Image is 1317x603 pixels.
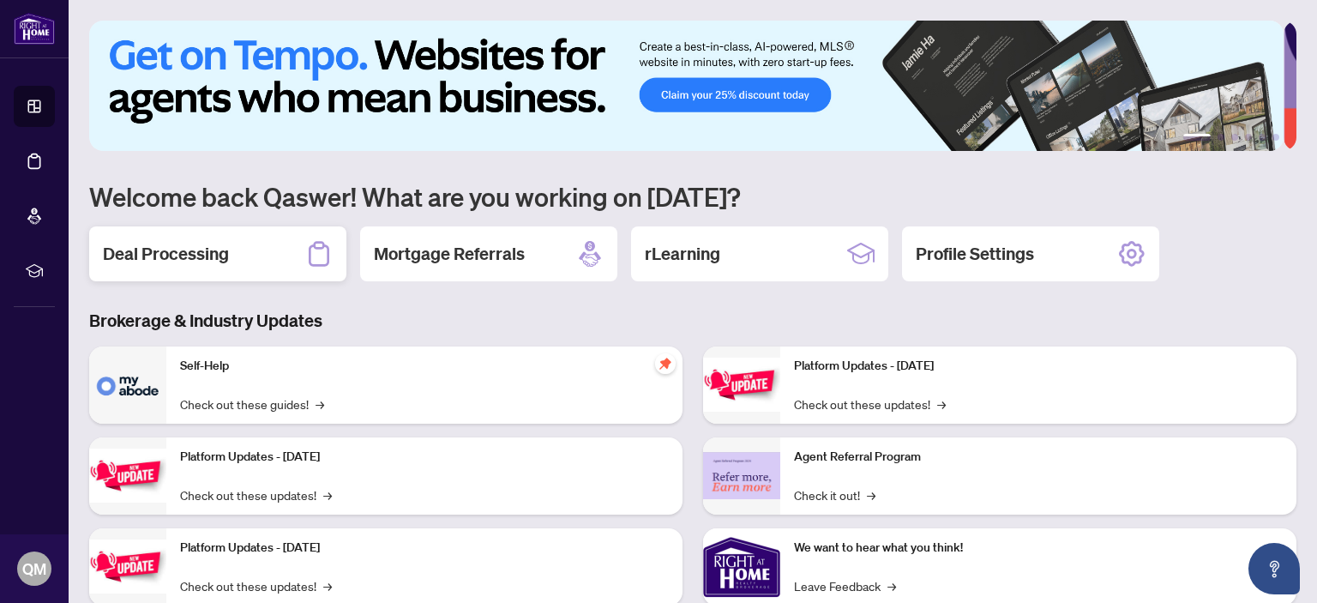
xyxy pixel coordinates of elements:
[323,576,332,595] span: →
[1248,543,1300,594] button: Open asap
[794,576,896,595] a: Leave Feedback→
[89,309,1296,333] h3: Brokerage & Industry Updates
[180,395,324,413] a: Check out these guides!→
[1231,134,1238,141] button: 3
[180,448,669,467] p: Platform Updates - [DATE]
[22,557,46,581] span: QM
[1272,134,1279,141] button: 6
[89,540,166,594] img: Platform Updates - July 21, 2025
[180,357,669,376] p: Self-Help
[937,395,946,413] span: →
[794,448,1283,467] p: Agent Referral Program
[316,395,324,413] span: →
[323,485,332,504] span: →
[14,13,55,45] img: logo
[703,452,780,499] img: Agent Referral Program
[180,485,332,504] a: Check out these updates!→
[794,485,875,504] a: Check it out!→
[1245,134,1252,141] button: 4
[703,358,780,412] img: Platform Updates - June 23, 2025
[867,485,875,504] span: →
[887,576,896,595] span: →
[180,576,332,595] a: Check out these updates!→
[89,21,1284,151] img: Slide 0
[180,539,669,558] p: Platform Updates - [DATE]
[1218,134,1224,141] button: 2
[89,347,166,424] img: Self-Help
[794,395,946,413] a: Check out these updates!→
[103,242,229,266] h2: Deal Processing
[1183,134,1211,141] button: 1
[655,353,676,374] span: pushpin
[374,242,525,266] h2: Mortgage Referrals
[89,449,166,503] img: Platform Updates - September 16, 2025
[794,357,1283,376] p: Platform Updates - [DATE]
[89,180,1296,213] h1: Welcome back Qaswer! What are you working on [DATE]?
[794,539,1283,558] p: We want to hear what you think!
[645,242,720,266] h2: rLearning
[1259,134,1266,141] button: 5
[916,242,1034,266] h2: Profile Settings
